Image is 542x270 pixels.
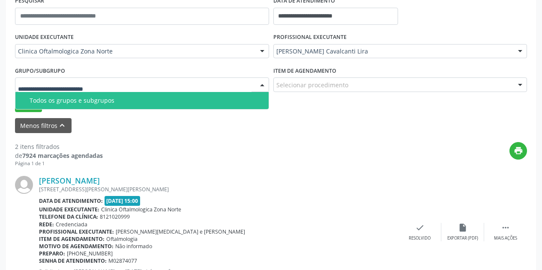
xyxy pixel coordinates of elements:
b: Telefone da clínica: [39,213,98,220]
label: UNIDADE EXECUTANTE [15,31,74,44]
b: Senha de atendimento: [39,257,107,264]
label: Item de agendamento [273,64,336,77]
span: Selecionar procedimento [276,80,348,89]
b: Item de agendamento: [39,235,105,243]
div: Exportar (PDF) [447,235,478,241]
b: Data de atendimento: [39,197,103,205]
label: PROFISSIONAL EXECUTANTE [273,31,347,44]
span: Credenciada [56,221,87,228]
div: de [15,151,103,160]
span: [PERSON_NAME] Cavalcanti Lira [276,47,510,56]
span: 8121020999 [100,213,130,220]
span: M02874077 [108,257,137,264]
b: Rede: [39,221,54,228]
div: 2 itens filtrados [15,142,103,151]
b: Motivo de agendamento: [39,243,114,250]
button: print [509,142,527,160]
div: Mais ações [494,235,517,241]
span: Oftalmologia [106,235,138,243]
div: Resolvido [409,235,431,241]
span: Clinica Oftalmologica Zona Norte [101,206,181,213]
b: Unidade executante: [39,206,99,213]
b: Preparo: [39,250,65,257]
i: check [415,223,425,232]
span: [DATE] 15:00 [105,196,141,206]
a: [PERSON_NAME] [39,176,100,185]
div: Página 1 de 1 [15,160,103,167]
span: Clinica Oftalmologica Zona Norte [18,47,252,56]
i: keyboard_arrow_up [57,121,67,130]
span: [PHONE_NUMBER] [67,250,113,257]
i:  [501,223,510,232]
div: Todos os grupos e subgrupos [30,97,264,104]
span: Não informado [115,243,152,250]
strong: 7924 marcações agendadas [22,151,103,160]
label: Grupo/Subgrupo [15,64,65,77]
button: Menos filtroskeyboard_arrow_up [15,118,72,133]
span: [PERSON_NAME][MEDICAL_DATA] e [PERSON_NAME] [116,228,245,235]
div: [STREET_ADDRESS][PERSON_NAME][PERSON_NAME] [39,186,398,193]
i: print [514,146,523,155]
i: insert_drive_file [458,223,467,232]
img: img [15,176,33,194]
b: Profissional executante: [39,228,114,235]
